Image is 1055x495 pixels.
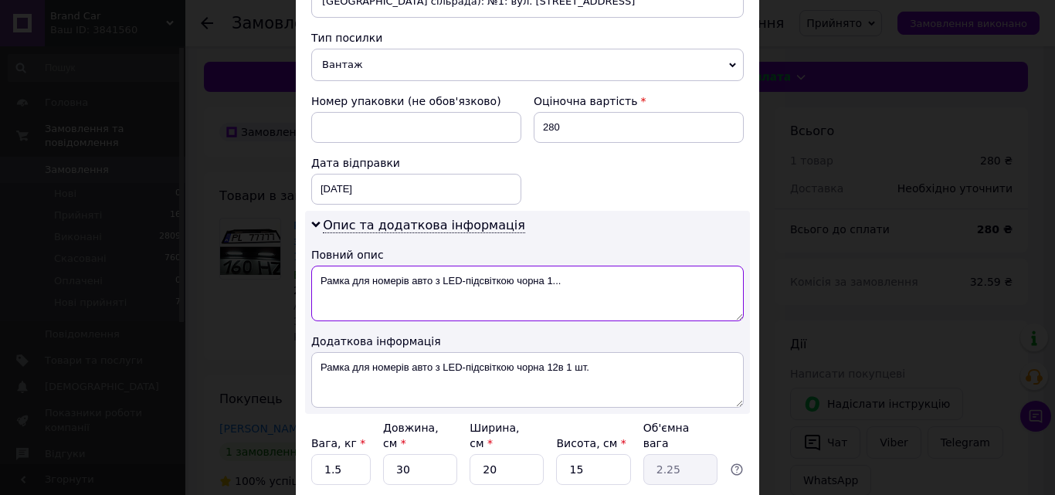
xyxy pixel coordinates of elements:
span: Вантаж [311,49,744,81]
textarea: Рамка для номерів авто з LED-підсвіткою чорна 12в 1 шт. [311,352,744,408]
label: Довжина, см [383,422,439,449]
label: Вага, кг [311,437,365,449]
div: Оціночна вартість [534,93,744,109]
div: Дата відправки [311,155,521,171]
label: Ширина, см [470,422,519,449]
span: Опис та додаткова інформація [323,218,525,233]
span: Тип посилки [311,32,382,44]
div: Об'ємна вага [643,420,717,451]
div: Номер упаковки (не обов'язково) [311,93,521,109]
div: Повний опис [311,247,744,263]
div: Додаткова інформація [311,334,744,349]
textarea: Рамка для номерів авто з LED-підсвіткою чорна 1... [311,266,744,321]
label: Висота, см [556,437,626,449]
